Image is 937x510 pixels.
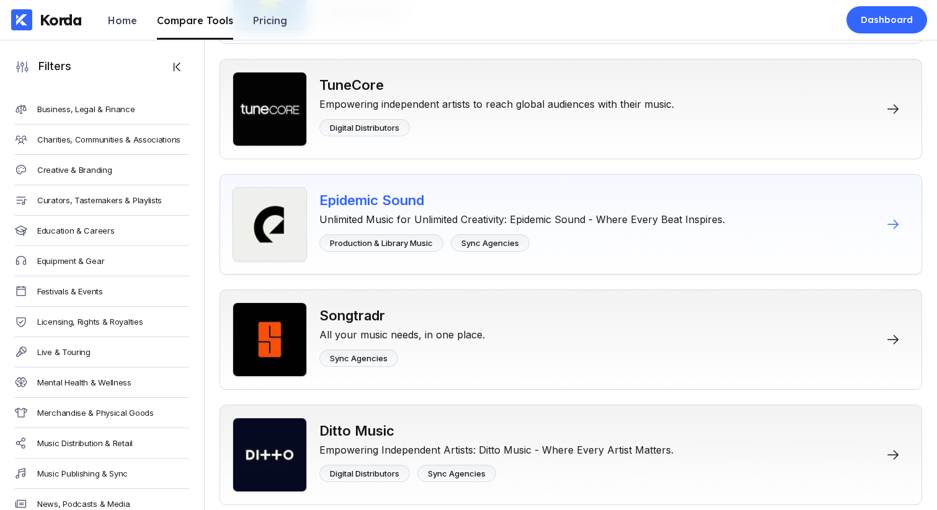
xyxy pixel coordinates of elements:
div: Mental Health & Wellness [37,377,131,387]
a: Ditto MusicDitto MusicEmpowering Independent Artists: Ditto Music - Where Every Artist Matters.Di... [220,405,922,505]
a: Mental Health & Wellness [15,367,189,398]
div: Pricing [253,14,287,27]
div: Education & Careers [37,226,114,235]
a: Charities, Communities & Associations [15,125,189,155]
div: Sync Agencies [461,238,519,248]
img: Epidemic Sound [233,187,307,262]
div: Home [108,14,137,27]
div: Ditto Music [319,423,673,439]
a: Music Publishing & Sync [15,459,189,489]
div: Creative & Branding [37,165,112,175]
div: Equipment & Gear [37,256,104,266]
div: Dashboard [861,14,913,26]
div: Digital Distributors [330,468,399,478]
img: TuneCore [233,72,307,146]
div: Empowering Independent Artists: Ditto Music - Where Every Artist Matters. [319,439,673,456]
div: News, Podcasts & Media [37,499,130,509]
a: Epidemic SoundEpidemic SoundUnlimited Music for Unlimited Creativity: Epidemic Sound - Where Ever... [220,174,922,275]
a: Education & Careers [15,216,189,246]
div: Epidemic Sound [319,192,725,208]
div: Songtradr [319,307,485,323]
img: Songtradr [233,302,307,377]
a: Licensing, Rights & Royalties [15,307,189,337]
a: TuneCoreTuneCoreEmpowering independent artists to reach global audiences with their music.Digital... [220,59,922,159]
div: Sync Agencies [330,353,388,363]
a: Merchandise & Physical Goods [15,398,189,428]
div: Music Publishing & Sync [37,468,128,478]
div: Korda [40,11,82,29]
a: Music Distribution & Retail [15,428,189,459]
div: Production & Library Music [330,238,433,248]
a: Live & Touring [15,337,189,367]
div: Music Distribution & Retail [37,438,133,448]
div: Empowering independent artists to reach global audiences with their music. [319,93,674,110]
a: Festivals & Events [15,276,189,307]
div: Digital Distributors [330,123,399,133]
div: Licensing, Rights & Royalties [37,317,143,327]
a: Creative & Branding [15,155,189,185]
a: Business, Legal & Finance [15,94,189,125]
div: TuneCore [319,77,674,93]
div: Charities, Communities & Associations [37,134,180,144]
div: Merchandise & Physical Goods [37,408,154,418]
a: Dashboard [846,6,927,33]
div: Festivals & Events [37,286,103,296]
div: Curators, Tastemakers & Playlists [37,195,162,205]
div: Live & Touring [37,347,91,357]
div: Unlimited Music for Unlimited Creativity: Epidemic Sound - Where Every Beat Inspires. [319,208,725,226]
div: Compare Tools [157,14,233,27]
img: Ditto Music [233,418,307,492]
div: Filters [30,59,71,74]
a: SongtradrSongtradrAll your music needs, in one place.Sync Agencies [220,289,922,390]
a: Equipment & Gear [15,246,189,276]
div: Sync Agencies [428,468,486,478]
div: Business, Legal & Finance [37,104,135,114]
div: All your music needs, in one place. [319,323,485,341]
a: Curators, Tastemakers & Playlists [15,185,189,216]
